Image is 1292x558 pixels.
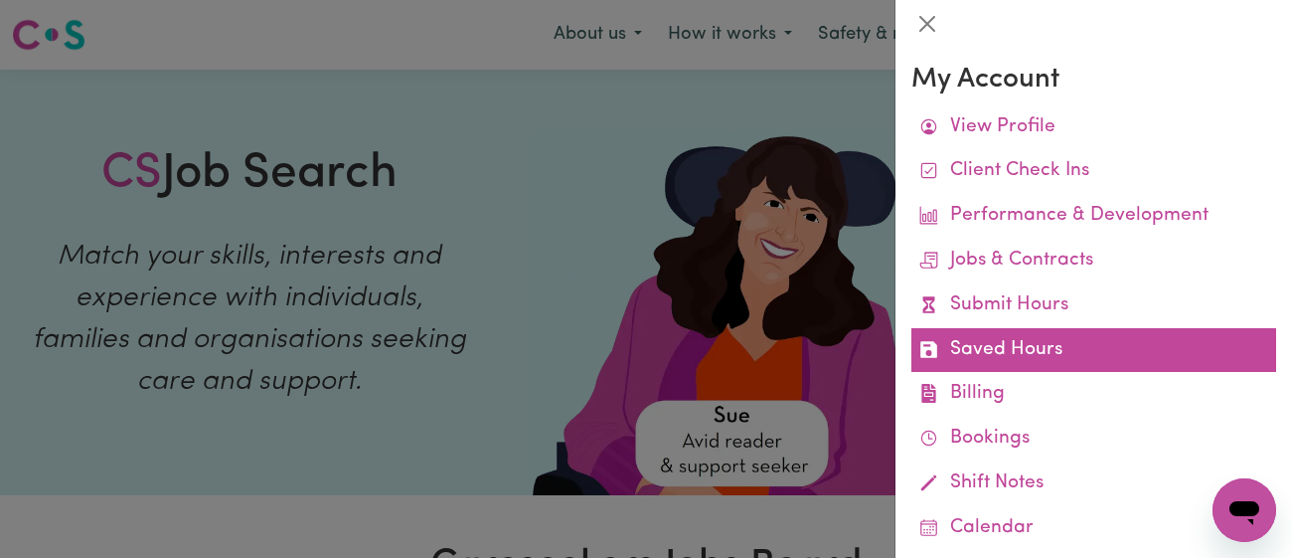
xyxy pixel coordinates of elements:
a: Saved Hours [911,328,1276,373]
a: Billing [911,372,1276,417]
a: Jobs & Contracts [911,239,1276,283]
button: Close [911,8,943,40]
a: Client Check Ins [911,149,1276,194]
h3: My Account [911,64,1276,97]
iframe: Button to launch messaging window [1212,478,1276,542]
a: Submit Hours [911,283,1276,328]
a: View Profile [911,105,1276,150]
a: Performance & Development [911,194,1276,239]
a: Shift Notes [911,462,1276,506]
a: Bookings [911,417,1276,462]
a: Calendar [911,506,1276,551]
